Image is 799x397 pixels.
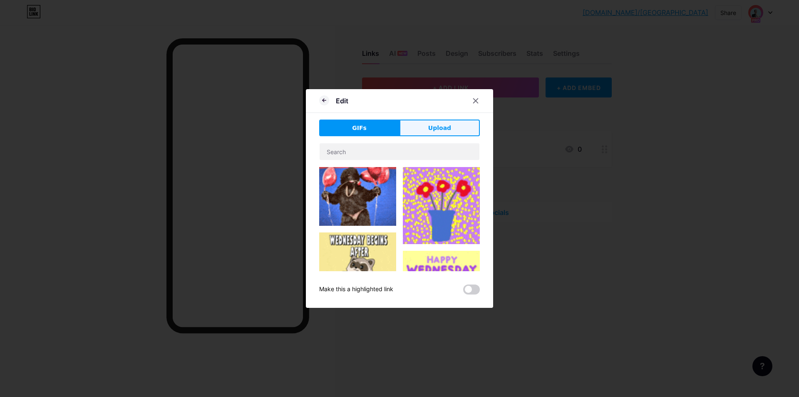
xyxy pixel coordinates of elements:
img: Gihpy [319,167,396,226]
img: Gihpy [403,251,480,328]
div: Make this a highlighted link [319,285,393,295]
button: GIFs [319,120,399,136]
img: Gihpy [319,232,396,310]
span: Upload [428,124,451,132]
button: Upload [399,120,480,136]
div: Edit [336,96,348,106]
img: Gihpy [403,167,480,244]
input: Search [320,143,479,160]
span: GIFs [352,124,367,132]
